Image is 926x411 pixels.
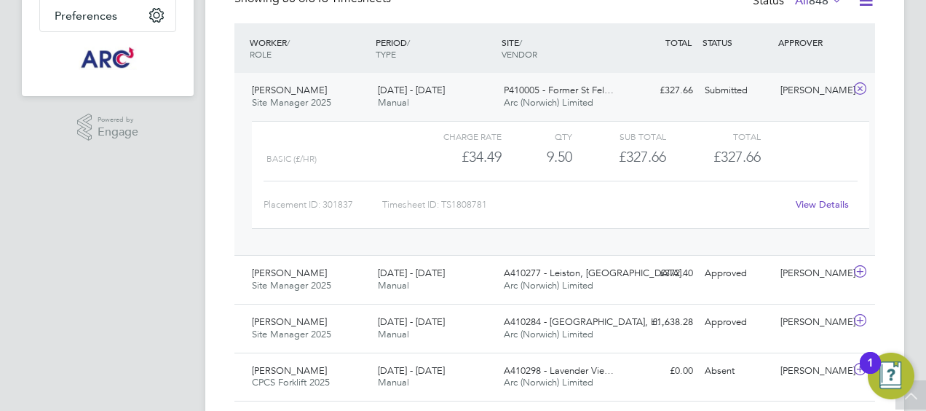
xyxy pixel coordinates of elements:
[572,145,666,169] div: £327.66
[266,154,317,164] span: Basic (£/HR)
[250,48,272,60] span: ROLE
[867,363,874,382] div: 1
[408,145,502,169] div: £34.49
[378,376,409,388] span: Manual
[378,328,409,340] span: Manual
[572,128,666,145] div: Sub Total
[699,359,775,383] div: Absent
[98,126,138,138] span: Engage
[378,84,445,96] span: [DATE] - [DATE]
[378,364,445,377] span: [DATE] - [DATE]
[699,310,775,334] div: Approved
[378,279,409,291] span: Manual
[382,193,786,216] div: Timesheet ID: TS1808781
[713,148,761,165] span: £327.66
[98,114,138,126] span: Powered by
[796,198,849,211] a: View Details
[407,36,410,48] span: /
[699,79,775,103] div: Submitted
[252,279,331,291] span: Site Manager 2025
[246,29,372,67] div: WORKER
[699,262,775,286] div: Approved
[502,145,572,169] div: 9.50
[623,359,699,383] div: £0.00
[252,328,331,340] span: Site Manager 2025
[775,359,850,383] div: [PERSON_NAME]
[699,29,775,55] div: STATUS
[252,316,327,328] span: [PERSON_NAME]
[39,47,176,70] a: Go to home page
[623,79,699,103] div: £327.66
[775,29,850,55] div: APPROVER
[504,328,593,340] span: Arc (Norwich) Limited
[79,47,138,70] img: arcgroup-logo-retina.png
[665,36,692,48] span: TOTAL
[252,364,327,377] span: [PERSON_NAME]
[77,114,139,141] a: Powered byEngage
[252,267,327,279] span: [PERSON_NAME]
[378,316,445,328] span: [DATE] - [DATE]
[666,128,760,145] div: Total
[55,9,117,23] span: Preferences
[775,262,850,286] div: [PERSON_NAME]
[623,262,699,286] div: £372.40
[252,376,330,388] span: CPCS Forklift 2025
[519,36,522,48] span: /
[775,310,850,334] div: [PERSON_NAME]
[378,96,409,109] span: Manual
[504,279,593,291] span: Arc (Norwich) Limited
[623,310,699,334] div: £1,638.28
[504,84,614,96] span: P410005 - Former St Fel…
[504,96,593,109] span: Arc (Norwich) Limited
[252,96,331,109] span: Site Manager 2025
[498,29,624,67] div: SITE
[378,267,445,279] span: [DATE] - [DATE]
[775,79,850,103] div: [PERSON_NAME]
[376,48,396,60] span: TYPE
[502,48,537,60] span: VENDOR
[287,36,290,48] span: /
[264,193,382,216] div: Placement ID: 301837
[408,128,502,145] div: Charge rate
[252,84,327,96] span: [PERSON_NAME]
[502,128,572,145] div: QTY
[504,316,667,328] span: A410284 - [GEOGRAPHIC_DATA], H…
[504,267,691,279] span: A410277 - Leiston, [GEOGRAPHIC_DATA]…
[504,376,593,388] span: Arc (Norwich) Limited
[868,353,914,399] button: Open Resource Center, 1 new notification
[504,364,614,377] span: A410298 - Lavender Vie…
[372,29,498,67] div: PERIOD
